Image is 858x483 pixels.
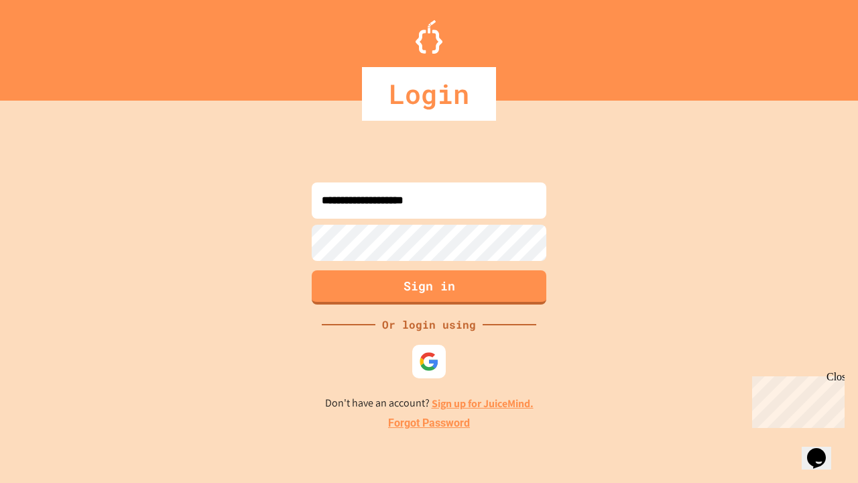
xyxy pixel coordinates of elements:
div: Or login using [375,317,483,333]
a: Forgot Password [388,415,470,431]
img: google-icon.svg [419,352,439,372]
div: Login [362,67,496,121]
iframe: chat widget [802,429,845,470]
button: Sign in [312,270,546,305]
a: Sign up for JuiceMind. [432,396,534,411]
img: Logo.svg [416,20,442,54]
div: Chat with us now!Close [5,5,93,85]
iframe: chat widget [747,371,845,428]
p: Don't have an account? [325,395,534,412]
